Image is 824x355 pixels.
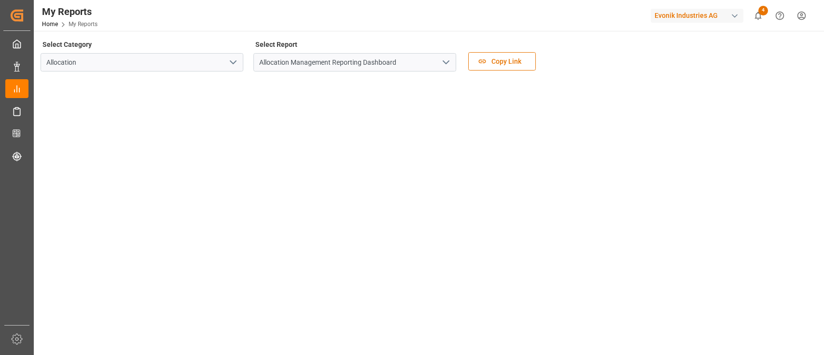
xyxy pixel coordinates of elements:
[747,5,769,27] button: show 4 new notifications
[253,38,299,51] label: Select Report
[758,6,768,15] span: 4
[438,55,453,70] button: open menu
[42,4,98,19] div: My Reports
[651,6,747,25] button: Evonik Industries AG
[41,53,243,71] input: Type to search/select
[41,38,93,51] label: Select Category
[225,55,240,70] button: open menu
[487,57,526,67] span: Copy Link
[468,52,536,71] button: Copy Link
[253,53,456,71] input: Type to search/select
[769,5,791,27] button: Help Center
[651,9,743,23] div: Evonik Industries AG
[42,21,58,28] a: Home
